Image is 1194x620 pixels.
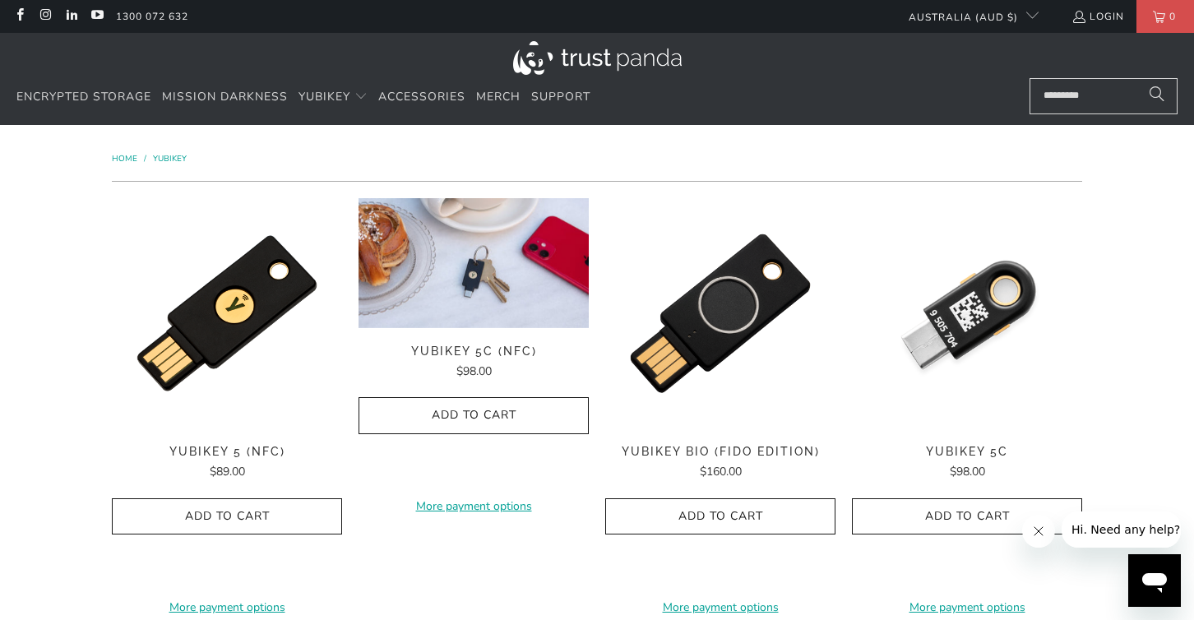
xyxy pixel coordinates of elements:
img: YubiKey Bio (FIDO Edition) - Trust Panda [605,198,835,428]
a: More payment options [112,599,342,617]
img: YubiKey 5 (NFC) - Trust Panda [112,198,342,428]
span: $98.00 [456,363,492,379]
span: $160.00 [700,464,742,479]
a: Merch [476,78,521,117]
a: Login [1071,7,1124,25]
span: YubiKey Bio (FIDO Edition) [605,445,835,459]
span: Merch [476,89,521,104]
img: YubiKey 5C (NFC) - Trust Panda [359,198,589,328]
span: Encrypted Storage [16,89,151,104]
a: Encrypted Storage [16,78,151,117]
button: Search [1136,78,1178,114]
span: Add to Cart [129,510,325,524]
a: 1300 072 632 [116,7,188,25]
a: Accessories [378,78,465,117]
span: Home [112,153,137,164]
span: Accessories [378,89,465,104]
button: Add to Cart [112,498,342,535]
iframe: Button to launch messaging window [1128,554,1181,607]
img: YubiKey 5C - Trust Panda [852,198,1082,428]
summary: YubiKey [298,78,368,117]
button: Add to Cart [852,498,1082,535]
span: Support [531,89,590,104]
span: YubiKey [298,89,350,104]
a: Support [531,78,590,117]
a: YubiKey [153,153,187,164]
a: Trust Panda Australia on Instagram [38,10,52,23]
iframe: Close message [1022,515,1055,548]
button: Add to Cart [359,397,589,434]
iframe: Message from company [1062,511,1181,548]
a: YubiKey 5 (NFC) - Trust Panda YubiKey 5 (NFC) - Trust Panda [112,198,342,428]
span: / [144,153,146,164]
a: YubiKey Bio (FIDO Edition) - Trust Panda YubiKey Bio (FIDO Edition) - Trust Panda [605,198,835,428]
a: YubiKey 5 (NFC) $89.00 [112,445,342,481]
a: Trust Panda Australia on LinkedIn [64,10,78,23]
a: YubiKey 5C - Trust Panda YubiKey 5C - Trust Panda [852,198,1082,428]
span: Add to Cart [869,510,1065,524]
span: YubiKey 5 (NFC) [112,445,342,459]
img: Trust Panda Australia [513,41,682,75]
nav: Translation missing: en.navigation.header.main_nav [16,78,590,117]
span: Add to Cart [622,510,818,524]
input: Search... [1030,78,1178,114]
button: Add to Cart [605,498,835,535]
a: More payment options [852,599,1082,617]
a: YubiKey 5C (NFC) - Trust Panda YubiKey 5C (NFC) - Trust Panda [359,198,589,328]
span: $98.00 [950,464,985,479]
span: Mission Darkness [162,89,288,104]
a: Home [112,153,140,164]
span: $89.00 [210,464,245,479]
span: Add to Cart [376,409,572,423]
a: More payment options [359,497,589,516]
span: YubiKey 5C (NFC) [359,345,589,359]
a: Trust Panda Australia on Facebook [12,10,26,23]
a: Trust Panda Australia on YouTube [90,10,104,23]
a: More payment options [605,599,835,617]
a: YubiKey Bio (FIDO Edition) $160.00 [605,445,835,481]
a: Mission Darkness [162,78,288,117]
span: YubiKey 5C [852,445,1082,459]
a: YubiKey 5C (NFC) $98.00 [359,345,589,381]
a: YubiKey 5C $98.00 [852,445,1082,481]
